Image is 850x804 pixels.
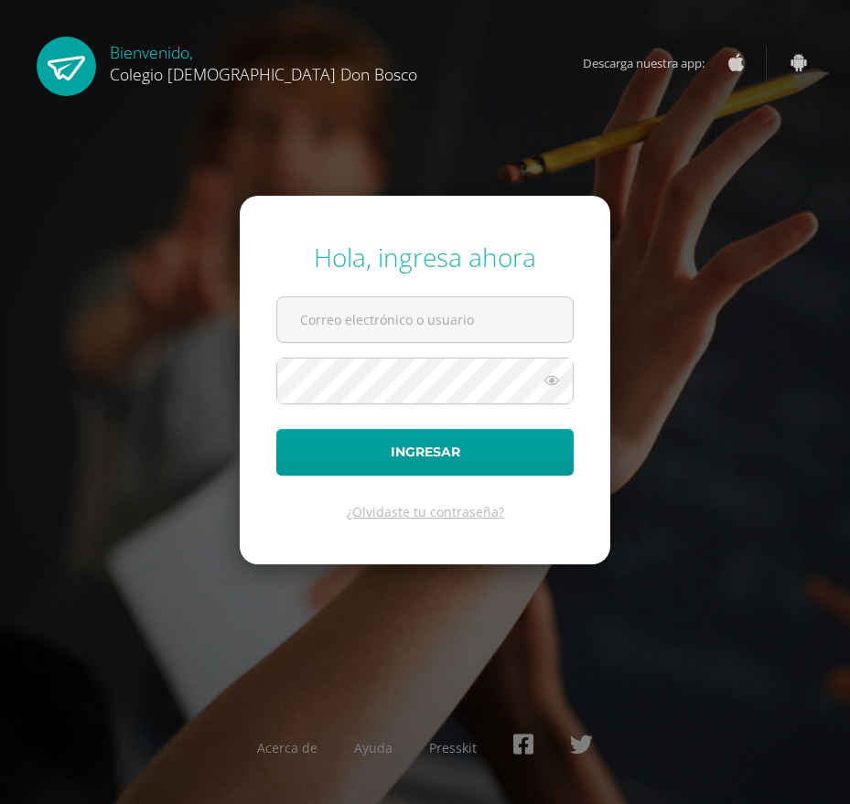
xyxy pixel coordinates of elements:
div: Hola, ingresa ahora [276,240,574,274]
button: Ingresar [276,429,574,476]
input: Correo electrónico o usuario [277,297,573,342]
span: Descarga nuestra app: [583,46,723,80]
a: Presskit [429,739,477,756]
a: Acerca de [257,739,317,756]
span: Colegio [DEMOGRAPHIC_DATA] Don Bosco [110,63,417,85]
div: Bienvenido, [110,37,417,85]
a: ¿Olvidaste tu contraseña? [347,503,504,520]
a: Ayuda [354,739,393,756]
